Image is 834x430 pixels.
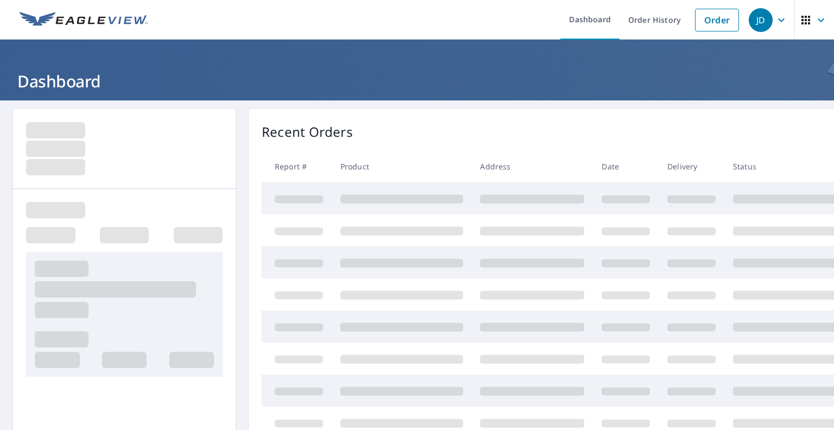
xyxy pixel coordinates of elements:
th: Date [593,150,659,182]
th: Address [471,150,593,182]
th: Product [332,150,472,182]
th: Delivery [659,150,724,182]
p: Recent Orders [262,122,353,142]
img: EV Logo [20,12,148,28]
div: JD [749,8,773,32]
th: Report # [262,150,332,182]
a: Order [695,9,739,31]
h1: Dashboard [13,70,821,92]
